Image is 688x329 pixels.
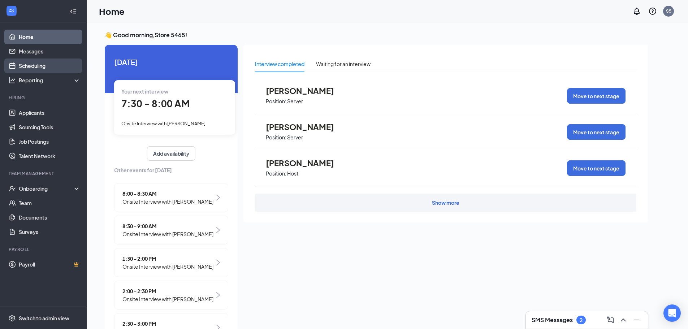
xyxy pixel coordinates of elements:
[567,88,626,104] button: Move to next stage
[19,44,81,59] a: Messages
[287,134,303,141] p: Server
[287,98,303,105] p: Server
[105,31,648,39] h3: 👋 Good morning, Store 5465 !
[567,160,626,176] button: Move to next stage
[266,170,286,177] p: Position:
[122,320,213,328] span: 2:30 - 3:00 PM
[19,315,69,322] div: Switch to admin view
[618,314,629,326] button: ChevronUp
[121,98,190,109] span: 7:30 - 8:00 AM
[19,225,81,239] a: Surveys
[9,246,79,252] div: Payroll
[19,30,81,44] a: Home
[580,317,583,323] div: 2
[19,59,81,73] a: Scheduling
[19,210,81,225] a: Documents
[19,257,81,272] a: PayrollCrown
[8,7,15,14] svg: WorkstreamLogo
[19,196,81,210] a: Team
[632,316,641,324] svg: Minimize
[631,314,642,326] button: Minimize
[605,314,616,326] button: ComposeMessage
[114,166,228,174] span: Other events for [DATE]
[266,134,286,141] p: Position:
[632,7,641,16] svg: Notifications
[9,185,16,192] svg: UserCheck
[255,60,304,68] div: Interview completed
[114,56,228,68] span: [DATE]
[19,185,74,192] div: Onboarding
[122,287,213,295] span: 2:00 - 2:30 PM
[266,158,345,168] span: [PERSON_NAME]
[122,263,213,270] span: Onsite Interview with [PERSON_NAME]
[19,120,81,134] a: Sourcing Tools
[619,316,628,324] svg: ChevronUp
[663,304,681,322] div: Open Intercom Messenger
[121,88,168,95] span: Your next interview
[9,170,79,177] div: Team Management
[287,170,298,177] p: Host
[606,316,615,324] svg: ComposeMessage
[567,124,626,140] button: Move to next stage
[121,121,205,126] span: Onsite Interview with [PERSON_NAME]
[122,190,213,198] span: 8:00 - 8:30 AM
[19,77,81,84] div: Reporting
[266,98,286,105] p: Position:
[19,134,81,149] a: Job Postings
[316,60,371,68] div: Waiting for an interview
[19,149,81,163] a: Talent Network
[122,255,213,263] span: 1:30 - 2:00 PM
[99,5,125,17] h1: Home
[266,86,345,95] span: [PERSON_NAME]
[70,8,77,15] svg: Collapse
[9,95,79,101] div: Hiring
[122,198,213,205] span: Onsite Interview with [PERSON_NAME]
[648,7,657,16] svg: QuestionInfo
[122,222,213,230] span: 8:30 - 9:00 AM
[266,122,345,131] span: [PERSON_NAME]
[666,8,671,14] div: S5
[122,295,213,303] span: Onsite Interview with [PERSON_NAME]
[19,105,81,120] a: Applicants
[9,77,16,84] svg: Analysis
[122,230,213,238] span: Onsite Interview with [PERSON_NAME]
[532,316,573,324] h3: SMS Messages
[147,146,195,161] button: Add availability
[9,315,16,322] svg: Settings
[432,199,459,206] div: Show more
